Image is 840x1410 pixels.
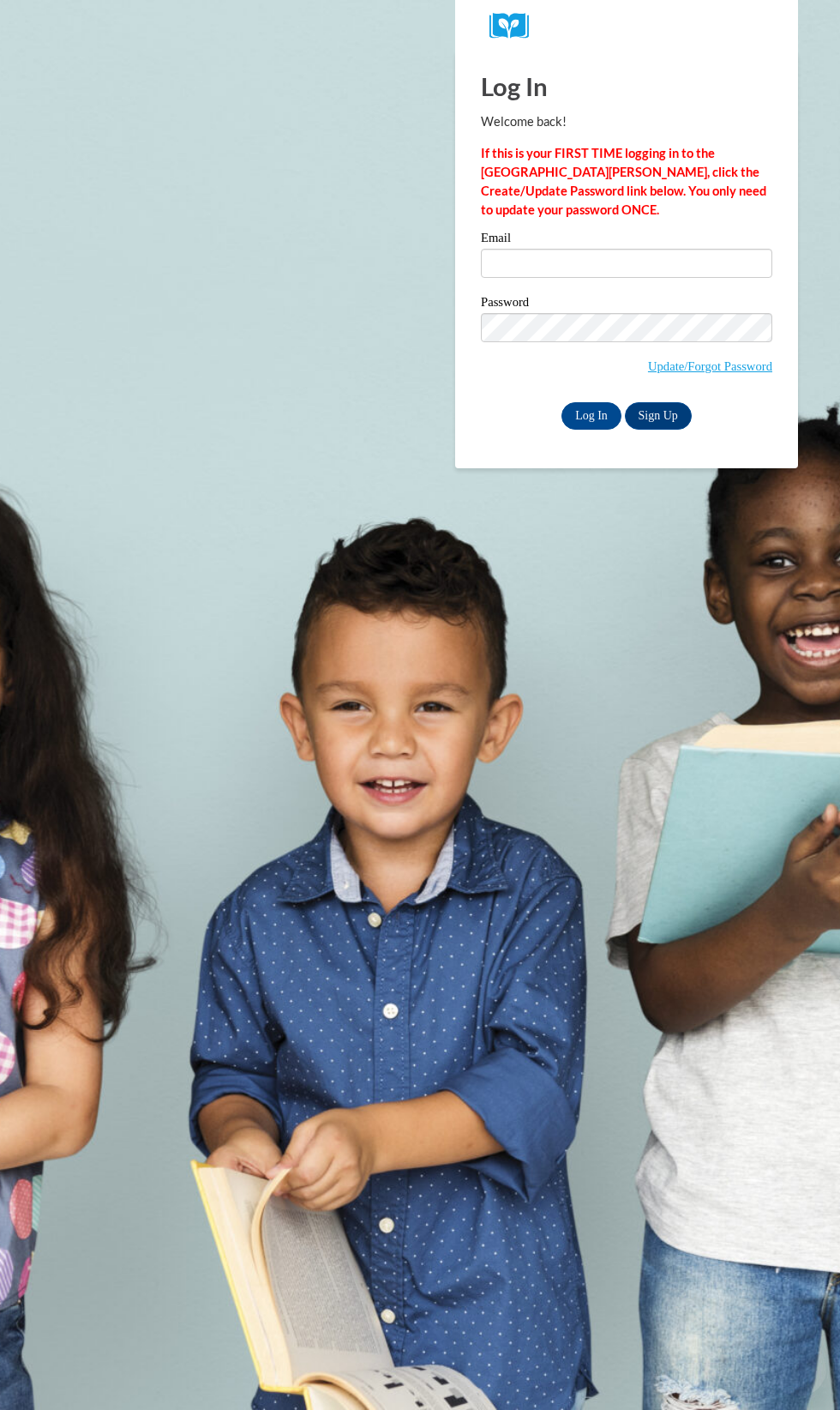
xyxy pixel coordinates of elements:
[771,1341,826,1396] iframe: Button to launch messaging window
[481,232,772,249] label: Email
[625,402,692,430] a: Sign Up
[648,359,772,373] a: Update/Forgot Password
[481,112,772,131] p: Welcome back!
[481,146,766,217] strong: If this is your FIRST TIME logging in to the [GEOGRAPHIC_DATA][PERSON_NAME], click the Create/Upd...
[481,69,772,104] h1: Log In
[481,296,772,313] label: Password
[489,13,764,39] a: COX Campus
[489,13,541,39] img: Logo brand
[561,402,621,430] input: Log In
